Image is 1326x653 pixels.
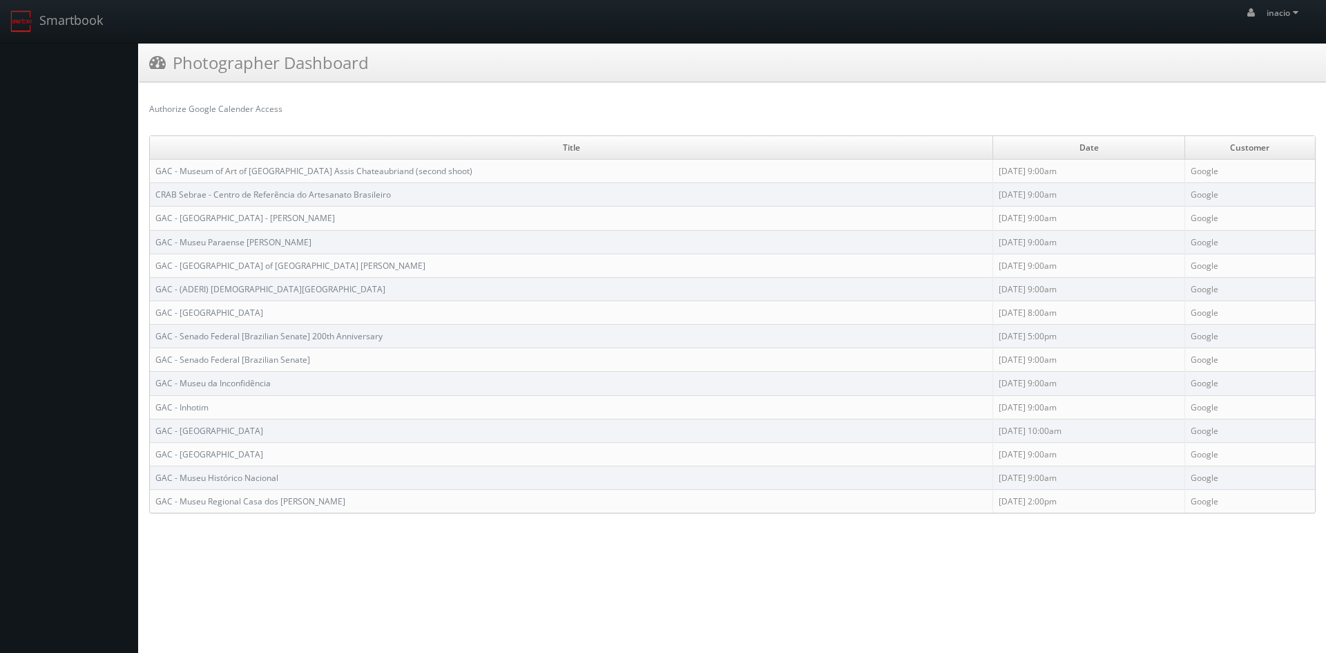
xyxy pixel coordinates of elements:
td: Date [993,136,1184,160]
td: [DATE] 9:00am [993,207,1184,230]
td: Google [1184,183,1315,207]
td: Google [1184,372,1315,395]
a: GAC - [GEOGRAPHIC_DATA] [155,425,263,437]
td: [DATE] 2:00pm [993,490,1184,513]
a: CRAB Sebrae - Centro de Referência do Artesanato Brasileiro [155,189,391,200]
img: smartbook-logo.png [10,10,32,32]
td: Google [1184,490,1315,513]
td: Google [1184,277,1315,301]
td: Customer [1184,136,1315,160]
td: [DATE] 9:00am [993,160,1184,183]
td: Google [1184,442,1315,466]
a: GAC - Senado Federal [Brazilian Senate] [155,354,310,366]
a: GAC - Museu Paraense [PERSON_NAME] [155,236,311,248]
a: GAC - (ADERI) [DEMOGRAPHIC_DATA][GEOGRAPHIC_DATA] [155,283,385,295]
a: GAC - Senado Federal [Brazilian Senate] 200th Anniversary [155,330,383,342]
td: Google [1184,419,1315,442]
a: GAC - [GEOGRAPHIC_DATA] of [GEOGRAPHIC_DATA] [PERSON_NAME] [155,260,425,272]
td: Google [1184,348,1315,372]
h3: Photographer Dashboard [149,50,369,75]
td: [DATE] 9:00am [993,348,1184,372]
td: [DATE] 9:00am [993,254,1184,277]
a: GAC - [GEOGRAPHIC_DATA] - [PERSON_NAME] [155,212,335,224]
a: GAC - Museu da Inconfidência [155,377,271,389]
td: [DATE] 9:00am [993,442,1184,466]
td: Google [1184,207,1315,230]
span: inacio [1267,7,1303,19]
a: GAC - Museu Regional Casa dos [PERSON_NAME] [155,495,345,507]
td: Google [1184,395,1315,419]
td: Google [1184,254,1315,277]
td: Google [1184,325,1315,348]
td: [DATE] 5:00pm [993,325,1184,348]
td: [DATE] 9:00am [993,230,1184,254]
td: [DATE] 9:00am [993,395,1184,419]
a: GAC - [GEOGRAPHIC_DATA] [155,448,263,460]
td: [DATE] 9:00am [993,183,1184,207]
td: [DATE] 9:00am [993,277,1184,301]
td: Google [1184,466,1315,489]
td: Google [1184,230,1315,254]
a: Authorize Google Calender Access [149,103,282,115]
td: [DATE] 9:00am [993,372,1184,395]
a: GAC - Museum of Art of [GEOGRAPHIC_DATA] Assis Chateaubriand (second shoot) [155,165,472,177]
td: [DATE] 8:00am [993,301,1184,324]
td: Title [150,136,993,160]
a: GAC - Museu Histórico Nacional [155,472,278,484]
a: GAC - Inhotim [155,401,209,413]
td: Google [1184,160,1315,183]
td: Google [1184,301,1315,324]
td: [DATE] 9:00am [993,466,1184,489]
td: [DATE] 10:00am [993,419,1184,442]
a: GAC - [GEOGRAPHIC_DATA] [155,307,263,319]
